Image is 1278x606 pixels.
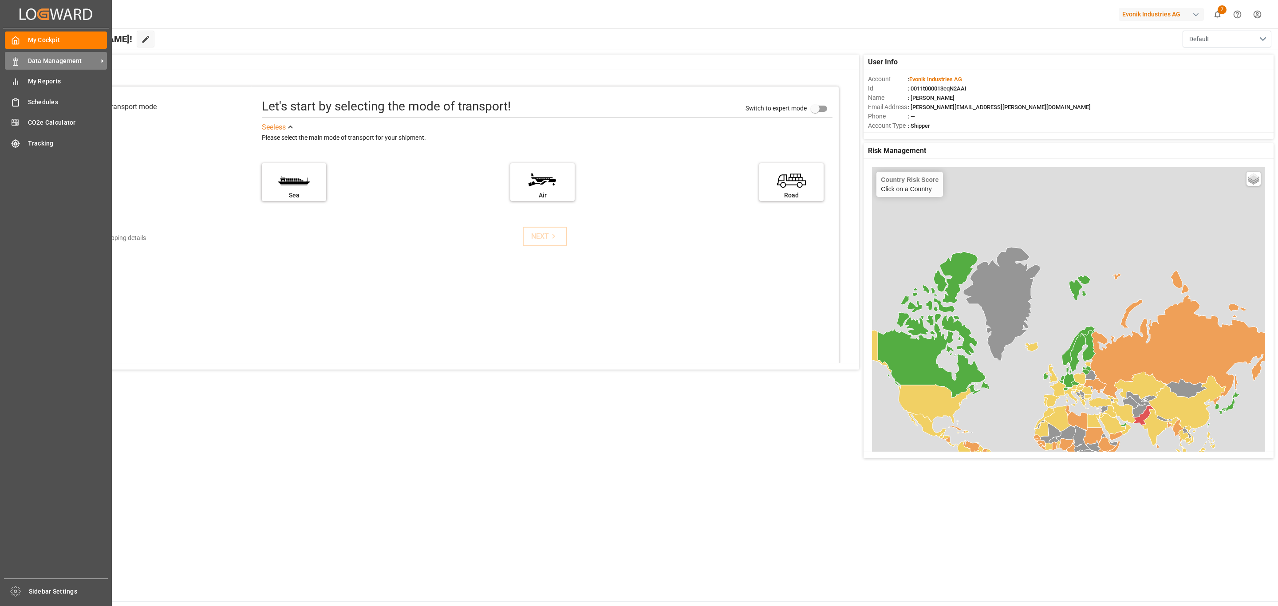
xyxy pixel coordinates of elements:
span: Account [868,75,908,84]
span: Name [868,93,908,102]
button: NEXT [523,227,567,246]
span: CO2e Calculator [28,118,107,127]
h4: Country Risk Score [881,176,939,183]
span: My Cockpit [28,35,107,45]
a: Layers [1246,172,1261,186]
span: Sidebar Settings [29,587,108,596]
span: Schedules [28,98,107,107]
span: Phone [868,112,908,121]
span: Id [868,84,908,93]
div: Air [515,191,570,200]
span: : Shipper [908,122,930,129]
a: Tracking [5,134,107,152]
span: User Info [868,57,898,67]
span: Default [1189,35,1209,44]
div: Select transport mode [88,102,157,112]
div: Add shipping details [91,233,146,243]
span: Account Type [868,121,908,130]
a: CO2e Calculator [5,114,107,131]
span: Email Address [868,102,908,112]
span: Tracking [28,139,107,148]
span: My Reports [28,77,107,86]
a: My Reports [5,73,107,90]
span: Switch to expert mode [745,105,807,112]
span: : [PERSON_NAME][EMAIL_ADDRESS][PERSON_NAME][DOMAIN_NAME] [908,104,1091,110]
button: Help Center [1227,4,1247,24]
div: Road [764,191,819,200]
span: Risk Management [868,146,926,156]
span: : [908,76,962,83]
span: Data Management [28,56,98,66]
div: Please select the main mode of transport for your shipment. [262,133,832,143]
a: Schedules [5,93,107,110]
a: My Cockpit [5,31,107,49]
button: show 7 new notifications [1207,4,1227,24]
span: : — [908,113,915,120]
button: open menu [1183,31,1271,47]
div: Sea [266,191,322,200]
div: Let's start by selecting the mode of transport! [262,97,511,116]
span: Evonik Industries AG [909,76,962,83]
div: Evonik Industries AG [1119,8,1204,21]
span: 7 [1218,5,1227,14]
div: See less [262,122,286,133]
span: : 0011t000013eqN2AAI [908,85,966,92]
div: Click on a Country [881,176,939,193]
button: Evonik Industries AG [1119,6,1207,23]
span: : [PERSON_NAME] [908,94,955,101]
div: NEXT [531,231,558,242]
